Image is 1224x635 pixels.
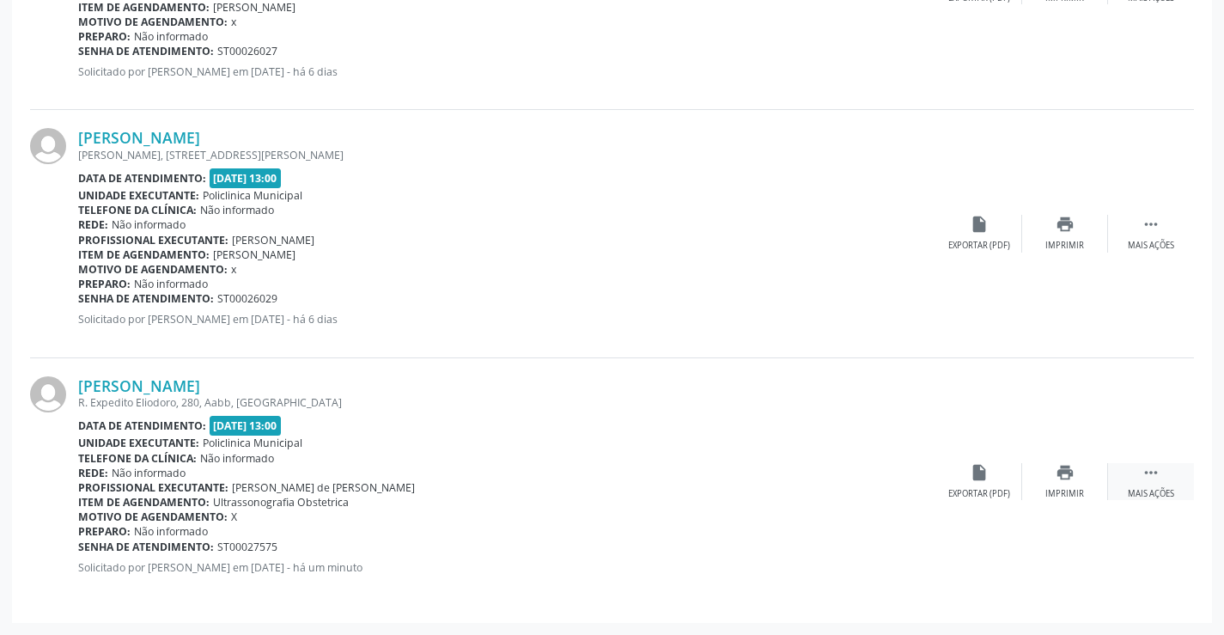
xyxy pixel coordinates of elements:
span: Não informado [200,203,274,217]
i: insert_drive_file [970,215,989,234]
i: print [1056,463,1075,482]
p: Solicitado por [PERSON_NAME] em [DATE] - há 6 dias [78,312,936,327]
span: [DATE] 13:00 [210,416,282,436]
p: Solicitado por [PERSON_NAME] em [DATE] - há 6 dias [78,64,936,79]
div: Mais ações [1128,240,1174,252]
b: Profissional executante: [78,480,228,495]
a: [PERSON_NAME] [78,376,200,395]
span: x [231,15,236,29]
b: Motivo de agendamento: [78,510,228,524]
b: Unidade executante: [78,436,199,450]
span: Não informado [112,466,186,480]
img: img [30,128,66,164]
span: Não informado [112,217,186,232]
i:  [1142,463,1160,482]
b: Rede: [78,466,108,480]
i: insert_drive_file [970,463,989,482]
div: [PERSON_NAME], [STREET_ADDRESS][PERSON_NAME] [78,148,936,162]
p: Solicitado por [PERSON_NAME] em [DATE] - há um minuto [78,560,936,575]
b: Profissional executante: [78,233,228,247]
b: Preparo: [78,524,131,539]
div: Exportar (PDF) [948,240,1010,252]
b: Preparo: [78,29,131,44]
div: Imprimir [1045,488,1084,500]
img: img [30,376,66,412]
b: Senha de atendimento: [78,291,214,306]
i: print [1056,215,1075,234]
b: Telefone da clínica: [78,203,197,217]
span: Ultrassonografia Obstetrica [213,495,349,510]
span: [PERSON_NAME] [232,233,314,247]
i:  [1142,215,1160,234]
span: ST00027575 [217,540,277,554]
b: Senha de atendimento: [78,44,214,58]
b: Preparo: [78,277,131,291]
b: Rede: [78,217,108,232]
b: Item de agendamento: [78,495,210,510]
div: Imprimir [1045,240,1084,252]
span: [DATE] 13:00 [210,168,282,188]
span: Não informado [134,277,208,291]
span: ST00026029 [217,291,277,306]
b: Motivo de agendamento: [78,15,228,29]
b: Unidade executante: [78,188,199,203]
span: ST00026027 [217,44,277,58]
b: Motivo de agendamento: [78,262,228,277]
div: Mais ações [1128,488,1174,500]
span: Não informado [134,29,208,44]
div: Exportar (PDF) [948,488,1010,500]
span: Policlinica Municipal [203,436,302,450]
span: Não informado [200,451,274,466]
b: Item de agendamento: [78,247,210,262]
b: Data de atendimento: [78,418,206,433]
a: [PERSON_NAME] [78,128,200,147]
span: X [231,510,237,524]
div: R. Expedito Eliodoro, 280, Aabb, [GEOGRAPHIC_DATA] [78,395,936,410]
span: [PERSON_NAME] [213,247,295,262]
span: Não informado [134,524,208,539]
b: Telefone da clínica: [78,451,197,466]
span: Policlinica Municipal [203,188,302,203]
span: x [231,262,236,277]
b: Senha de atendimento: [78,540,214,554]
b: Data de atendimento: [78,171,206,186]
span: [PERSON_NAME] de [PERSON_NAME] [232,480,415,495]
